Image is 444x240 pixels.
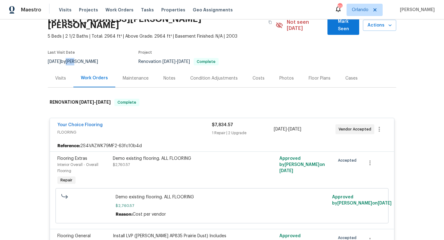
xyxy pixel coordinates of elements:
[141,8,154,12] span: Tasks
[96,100,111,104] span: [DATE]
[48,58,105,65] div: by [PERSON_NAME]
[48,93,396,112] div: RENOVATION [DATE]-[DATE]Complete
[138,51,152,54] span: Project
[138,60,219,64] span: Renovation
[279,156,325,173] span: Approved by [PERSON_NAME] on
[253,75,265,81] div: Costs
[123,75,149,81] div: Maintenance
[279,75,294,81] div: Photos
[332,18,354,33] span: Mark Seen
[55,75,66,81] div: Visits
[21,7,41,13] span: Maestro
[116,194,329,200] span: Demo existing flooring. ALL FLOORING
[48,33,276,39] span: 5 Beds | 2 1/2 Baths | Total: 2964 ft² | Above Grade: 2964 ft² | Basement Finished: N/A | 2003
[177,60,190,64] span: [DATE]
[79,100,94,104] span: [DATE]
[309,75,331,81] div: Floor Plans
[397,7,435,13] span: [PERSON_NAME]
[50,99,111,106] h6: RENOVATION
[161,7,185,13] span: Properties
[116,203,329,209] span: $2,760.57
[162,60,190,64] span: -
[378,201,392,205] span: [DATE]
[338,4,342,10] div: 51
[59,7,72,13] span: Visits
[345,75,358,81] div: Cases
[57,123,103,127] a: Your Choice Flooring
[279,169,293,173] span: [DATE]
[327,16,359,35] button: Mark Seen
[57,129,212,135] span: FLOORING
[363,20,396,31] button: Actions
[48,51,75,54] span: Last Visit Date
[352,7,368,13] span: Orlando
[50,140,394,151] div: 2S4VAZWK79MF2-63fc10b4d
[79,7,98,13] span: Projects
[193,7,233,13] span: Geo Assignments
[133,212,166,217] span: Cost per vendor
[57,234,91,238] span: Flooring General
[79,100,111,104] span: -
[113,155,248,162] div: Demo existing flooring. ALL FLOORING
[212,123,233,127] span: $7,834.57
[81,75,108,81] div: Work Orders
[116,212,133,217] span: Reason:
[57,163,98,173] span: Interior Overall - Overall Flooring
[48,60,61,64] span: [DATE]
[274,127,287,131] span: [DATE]
[115,99,139,106] span: Complete
[274,126,301,132] span: -
[58,177,75,183] span: Repair
[57,143,80,149] b: Reference:
[57,156,87,161] span: Flooring Extras
[105,7,134,13] span: Work Orders
[162,60,175,64] span: [DATE]
[113,163,130,167] span: $2,760.57
[265,17,276,28] button: Copy Address
[48,16,265,28] h2: [STREET_ADDRESS][PERSON_NAME][PERSON_NAME]
[212,130,273,136] div: 1 Repair | 2 Upgrade
[194,60,218,64] span: Complete
[190,75,238,81] div: Condition Adjustments
[332,195,392,205] span: Approved by [PERSON_NAME] on
[163,75,175,81] div: Notes
[339,126,374,132] span: Vendor Accepted
[368,22,391,29] span: Actions
[288,127,301,131] span: [DATE]
[287,19,324,31] span: Not seen [DATE]
[338,157,359,163] span: Accepted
